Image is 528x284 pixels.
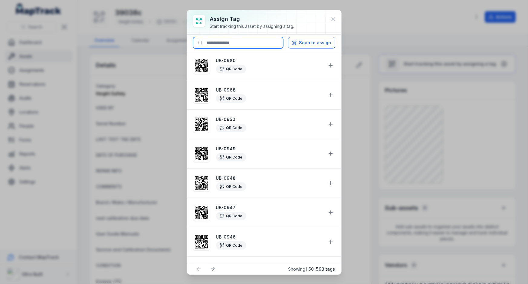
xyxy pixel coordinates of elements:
strong: UB-0950 [216,116,323,122]
strong: UB-0949 [216,146,323,152]
div: QR Code [216,182,246,191]
div: QR Code [216,94,246,103]
div: QR Code [216,65,246,73]
div: QR Code [216,241,246,250]
div: QR Code [216,153,246,162]
button: Scan to assign [288,37,335,48]
div: QR Code [216,124,246,132]
strong: 593 tags [316,266,335,272]
div: QR Code [216,212,246,220]
div: Start tracking this asset by assigning a tag. [210,23,294,29]
span: Showing 1 - 50 · [288,266,335,272]
strong: UB-0968 [216,87,323,93]
strong: UB-0948 [216,175,323,181]
strong: UB-0947 [216,205,323,211]
h3: Assign tag [210,15,294,23]
strong: UB-0946 [216,234,323,240]
strong: UB-0980 [216,58,323,64]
